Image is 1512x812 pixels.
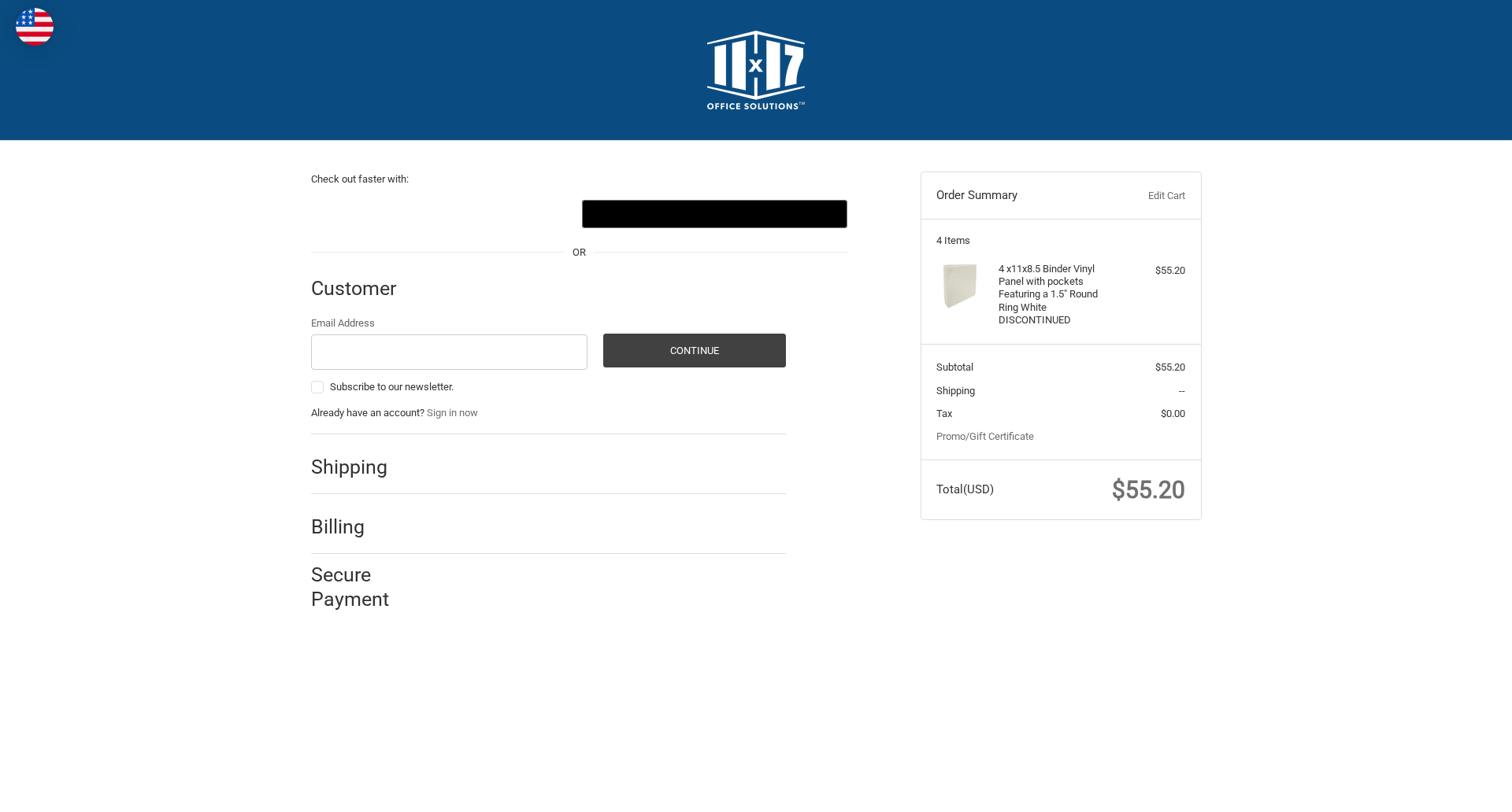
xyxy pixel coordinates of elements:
[999,263,1119,327] h4: 4 x 11x8.5 Binder Vinyl Panel with pockets Featuring a 1.5" Round Ring White DISCONTINUED
[1107,188,1185,204] a: Edit Cart
[1161,408,1185,419] span: $0.00
[936,430,1034,442] a: Promo/Gift Certificate
[936,408,952,419] span: Tax
[1155,361,1185,373] span: $55.20
[565,245,594,260] span: OR
[311,563,417,612] h2: Secure Payment
[427,407,478,419] a: Sign in now
[1123,263,1185,279] div: $55.20
[603,334,786,367] button: Continue
[311,172,847,187] p: Check out faster with:
[936,482,994,496] span: Total (USD)
[311,276,403,301] h2: Customer
[330,381,454,393] span: Subscribe to our newsletter.
[311,200,576,228] iframe: PayPal-paypal
[311,316,588,331] label: Email Address
[707,31,805,109] img: 11x17.com
[1112,476,1185,504] span: $55.20
[311,405,786,421] p: Already have an account?
[936,234,1185,247] h3: 4 Items
[936,385,975,397] span: Shipping
[936,361,973,373] span: Subtotal
[311,515,403,539] h2: Billing
[16,8,54,46] img: duty and tax information for United States
[936,188,1107,204] h3: Order Summary
[311,455,403,479] h2: Shipping
[1179,385,1185,397] span: --
[1382,770,1512,812] iframe: Google Customer Reviews
[582,200,847,228] button: Google Pay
